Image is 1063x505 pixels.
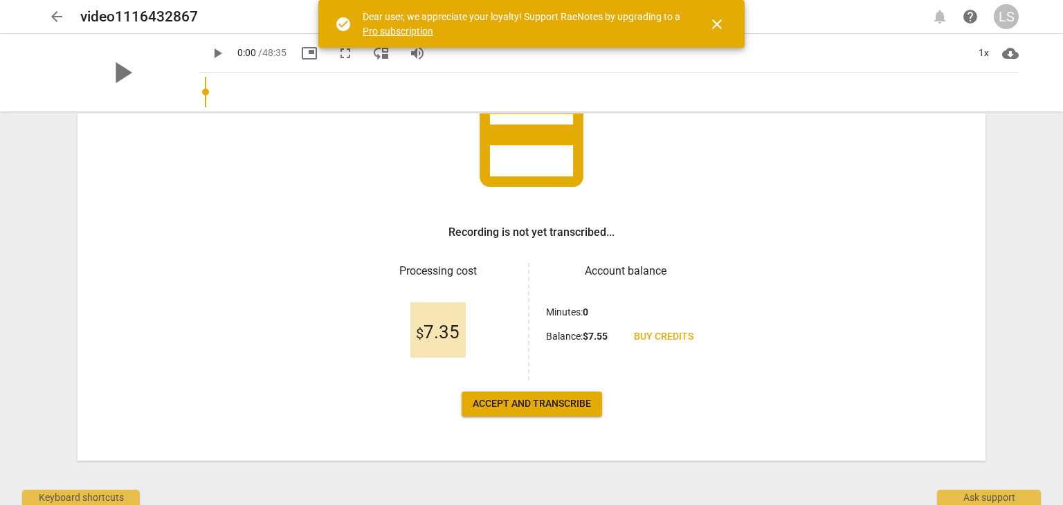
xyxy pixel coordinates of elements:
[462,392,602,416] button: Accept and transcribe
[970,42,997,64] div: 1x
[1002,45,1019,62] span: cloud_download
[583,306,588,318] b: 0
[623,324,705,349] a: Buy credits
[297,41,322,66] button: Picture in picture
[358,263,517,279] h3: Processing cost
[369,41,394,66] button: View player as separate pane
[337,45,354,62] span: fullscreen
[363,26,433,37] a: Pro subscription
[962,8,979,25] span: help
[80,8,198,26] h2: video1116432867
[937,490,1041,505] div: Ask support
[583,331,608,342] b: $ 7.55
[333,41,358,66] button: Fullscreen
[546,329,608,344] p: Balance :
[48,8,65,25] span: arrow_back
[700,8,734,41] button: Close
[205,41,230,66] button: Play
[958,4,983,29] a: Help
[448,224,615,241] h3: Recording is not yet transcribed...
[473,397,591,411] span: Accept and transcribe
[258,47,287,58] span: / 48:35
[104,55,140,91] span: play_arrow
[546,263,705,279] h3: Account balance
[994,4,1019,29] button: LS
[469,83,594,208] span: credit_card
[237,47,256,58] span: 0:00
[335,16,352,33] span: check_circle
[416,325,424,342] span: $
[405,41,430,66] button: Volume
[634,330,693,344] span: Buy credits
[22,490,140,505] div: Keyboard shortcuts
[301,45,318,62] span: picture_in_picture
[709,16,725,33] span: close
[416,322,460,343] span: 7.35
[363,10,684,38] div: Dear user, we appreciate your loyalty! Support RaeNotes by upgrading to a
[373,45,390,62] span: move_down
[546,305,588,320] p: Minutes :
[209,45,226,62] span: play_arrow
[409,45,426,62] span: volume_up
